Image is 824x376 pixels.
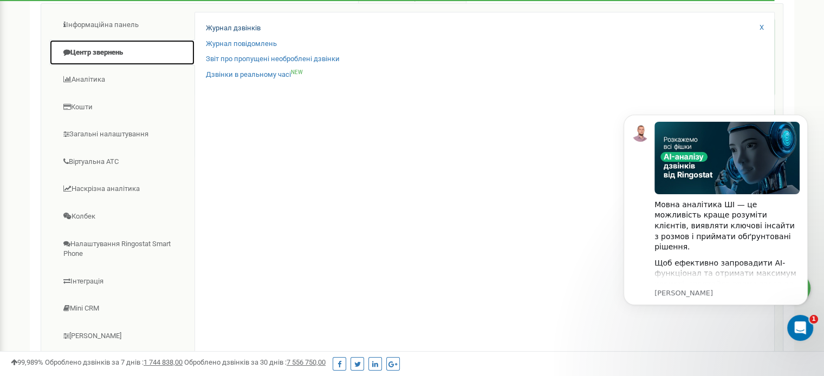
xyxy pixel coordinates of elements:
[49,268,195,295] a: Інтеграція
[206,23,261,34] a: Журнал дзвінків
[760,23,764,33] a: X
[206,70,303,80] a: Дзвінки в реальному часіNEW
[49,94,195,121] a: Кошти
[49,231,195,267] a: Налаштування Ringostat Smart Phone
[11,358,43,366] span: 99,989%
[49,12,195,38] a: Інформаційна панель
[607,98,824,347] iframe: Intercom notifications повідомлення
[49,39,195,66] a: Центр звернень
[49,149,195,175] a: Віртуальна АТС
[206,39,277,49] a: Журнал повідомлень
[787,315,813,341] iframe: Intercom live chat
[49,203,195,230] a: Колбек
[291,69,303,75] sup: NEW
[49,67,195,93] a: Аналiтика
[184,358,326,366] span: Оброблено дзвінків за 30 днів :
[49,176,195,202] a: Наскрізна аналітика
[45,358,183,366] span: Оброблено дзвінків за 7 днів :
[49,295,195,322] a: Mini CRM
[206,54,340,64] a: Звіт про пропущені необроблені дзвінки
[809,315,818,324] span: 1
[49,121,195,148] a: Загальні налаштування
[49,323,195,349] a: [PERSON_NAME]
[144,358,183,366] u: 1 744 838,00
[287,358,326,366] u: 7 556 750,00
